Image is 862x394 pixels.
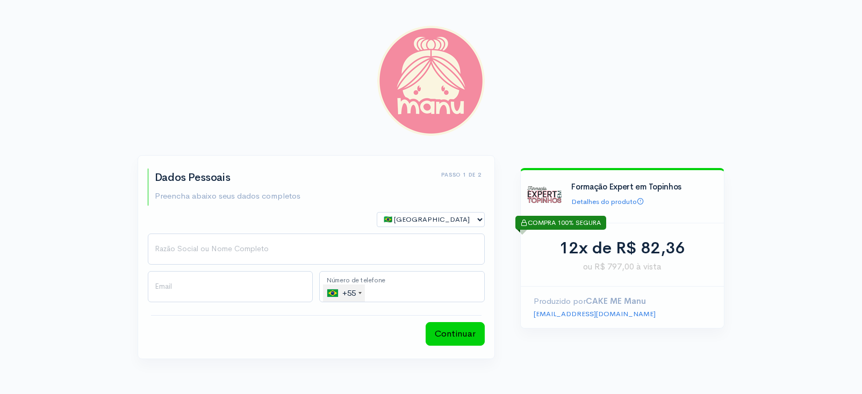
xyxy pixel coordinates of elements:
[534,295,711,308] p: Produzido por
[586,296,646,306] strong: CAKE ME Manu
[534,236,711,260] div: 12x de R$ 82,36
[377,26,485,136] img: CAKE ME Manu
[571,183,714,192] h4: Formação Expert em Topinhos
[155,172,300,184] h2: Dados Pessoais
[148,271,313,302] input: Email
[327,284,365,302] div: +55
[148,234,485,265] input: Nome Completo
[571,197,644,206] a: Detalhes do produto
[323,284,365,302] div: Brazil (Brasil): +55
[527,178,562,212] img: Logo%20Forma%C3%A7%C3%A3o%20Expert%20em%20Topinhos.png
[426,322,485,346] button: Continuar
[534,309,656,318] a: [EMAIL_ADDRESS][DOMAIN_NAME]
[441,172,482,178] h6: Passo 1 de 2
[155,190,300,202] p: Preencha abaixo seus dados completos
[534,260,711,273] span: ou R$ 797,00 à vista
[515,216,606,230] div: COMPRA 100% SEGURA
